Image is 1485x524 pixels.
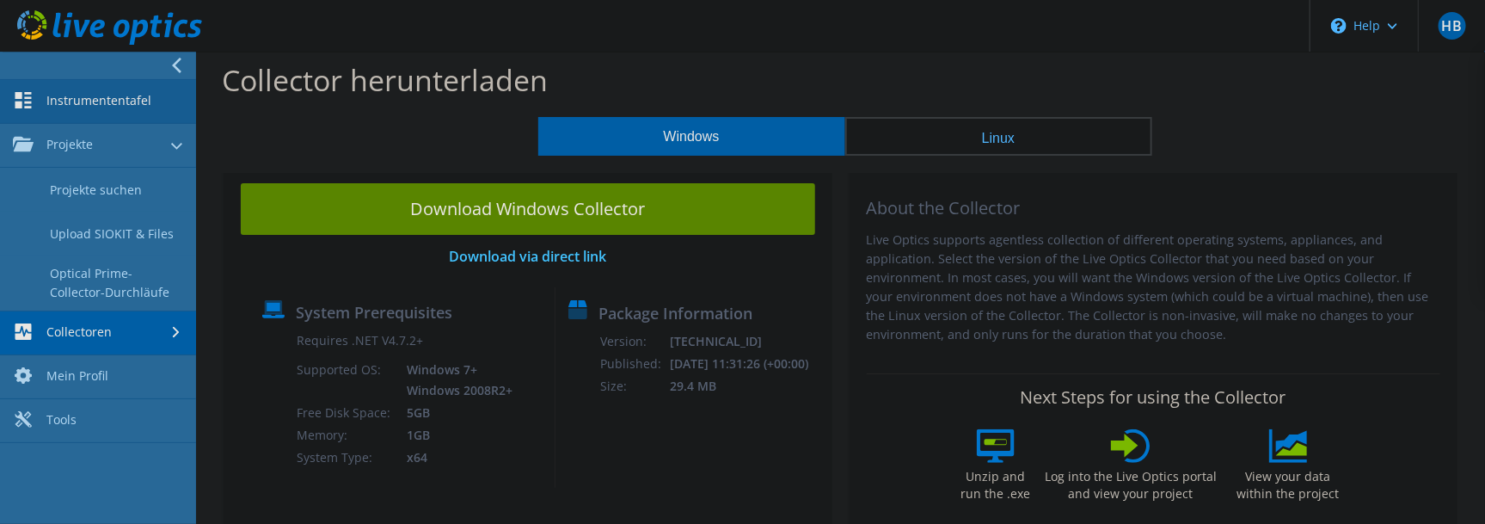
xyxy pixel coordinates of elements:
[296,402,394,424] td: Free Disk Space:
[1331,18,1347,34] svg: \n
[1021,387,1286,408] label: Next Steps for using the Collector
[1226,463,1350,502] label: View your data within the project
[599,353,669,375] td: Published:
[394,447,516,469] td: x64
[867,198,1441,219] h2: About the Collector
[297,332,423,349] label: Requires .NET V4.7.2+
[394,359,516,402] td: Windows 7+ Windows 2008R2+
[296,359,394,402] td: Supported OS:
[241,183,815,235] a: Download Windows Collector
[296,424,394,447] td: Memory:
[867,231,1441,344] p: Live Optics supports agentless collection of different operating systems, appliances, and applica...
[1044,463,1218,502] label: Log into the Live Optics portal and view your project
[222,60,548,100] label: Collector herunterladen
[598,305,752,322] label: Package Information
[669,330,825,353] td: [TECHNICAL_ID]
[845,117,1152,156] button: Linux
[1439,12,1466,40] span: HB
[599,375,669,398] td: Size:
[296,304,452,321] label: System Prerequisites
[394,402,516,424] td: 5GB
[599,330,669,353] td: Version:
[449,247,606,266] a: Download via direct link
[669,375,825,398] td: 29.4 MB
[956,463,1035,502] label: Unzip and run the .exe
[394,424,516,447] td: 1GB
[669,353,825,375] td: [DATE] 11:31:26 (+00:00)
[296,447,394,469] td: System Type:
[538,117,845,156] button: Windows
